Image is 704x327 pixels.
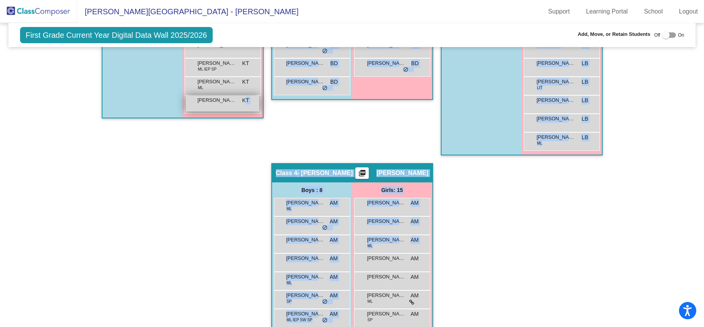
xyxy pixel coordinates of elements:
[411,255,419,263] span: AM
[242,78,249,86] span: KT
[581,78,588,86] span: LB
[330,59,338,67] span: BD
[322,299,328,305] span: do_not_disturb_alt
[286,255,325,262] span: [PERSON_NAME]
[330,78,338,86] span: BD
[411,292,419,300] span: AM
[411,236,419,244] span: AM
[286,236,325,244] span: [PERSON_NAME]
[242,96,249,105] span: KT
[330,255,338,263] span: AM
[542,5,576,18] a: Support
[537,96,575,104] span: [PERSON_NAME]
[355,167,369,179] button: Print Students Details
[367,199,406,207] span: [PERSON_NAME] [PERSON_NAME]
[20,27,213,43] span: First Grade Current Year Digital Data Wall 2025/2026
[411,273,419,281] span: AM
[352,182,432,198] div: Girls: 15
[330,292,338,300] span: AM
[287,317,313,323] span: ML IEP SW SP
[330,236,338,244] span: AM
[578,30,650,38] span: Add, Move, or Retain Students
[330,199,338,207] span: AM
[198,96,236,104] span: [PERSON_NAME]
[367,292,406,299] span: [PERSON_NAME]
[286,59,325,67] span: [PERSON_NAME]
[411,310,419,318] span: AM
[286,217,325,225] span: [PERSON_NAME]
[287,298,292,304] span: SP
[242,59,249,67] span: KT
[411,199,419,207] span: AM
[411,217,419,226] span: AM
[287,280,292,286] span: ML
[198,66,217,72] span: ML IEP SP
[537,78,575,86] span: [PERSON_NAME]
[368,298,373,304] span: ML
[330,310,338,318] span: AM
[678,32,684,39] span: On
[322,85,328,91] span: do_not_disturb_alt
[322,317,328,324] span: do_not_disturb_alt
[287,206,292,212] span: ML
[537,133,575,141] span: [PERSON_NAME]
[286,199,325,207] span: [PERSON_NAME]
[537,85,543,91] span: LIT
[581,133,588,142] span: LB
[654,32,660,39] span: Off
[272,182,352,198] div: Boys : 8
[673,5,704,18] a: Logout
[198,78,236,86] span: [PERSON_NAME]
[322,225,328,231] span: do_not_disturb_alt
[537,140,543,146] span: ML
[322,48,328,54] span: do_not_disturb_alt
[368,317,373,323] span: SP
[580,5,634,18] a: Learning Portal
[581,59,588,67] span: LB
[367,236,406,244] span: [PERSON_NAME]
[403,67,408,73] span: do_not_disturb_alt
[367,255,406,262] span: [PERSON_NAME]
[537,115,575,123] span: [PERSON_NAME]
[367,273,406,281] span: [PERSON_NAME]
[330,217,338,226] span: AM
[368,243,373,249] span: ML
[367,59,406,67] span: [PERSON_NAME]
[358,169,367,180] mat-icon: picture_as_pdf
[286,273,325,281] span: [PERSON_NAME]
[411,59,418,67] span: BD
[537,59,575,67] span: [PERSON_NAME]
[376,169,428,177] span: [PERSON_NAME]
[286,310,325,318] span: [PERSON_NAME]
[638,5,669,18] a: School
[286,292,325,299] span: [PERSON_NAME]
[276,169,297,177] span: Class 4
[581,96,588,105] span: LB
[367,310,406,318] span: [PERSON_NAME]
[286,78,325,86] span: [PERSON_NAME]
[198,85,203,91] span: ML
[367,217,406,225] span: [PERSON_NAME]
[198,59,236,67] span: [PERSON_NAME]
[77,5,299,18] span: [PERSON_NAME][GEOGRAPHIC_DATA] - [PERSON_NAME]
[330,273,338,281] span: AM
[581,115,588,123] span: LB
[297,169,353,177] span: - [PERSON_NAME]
